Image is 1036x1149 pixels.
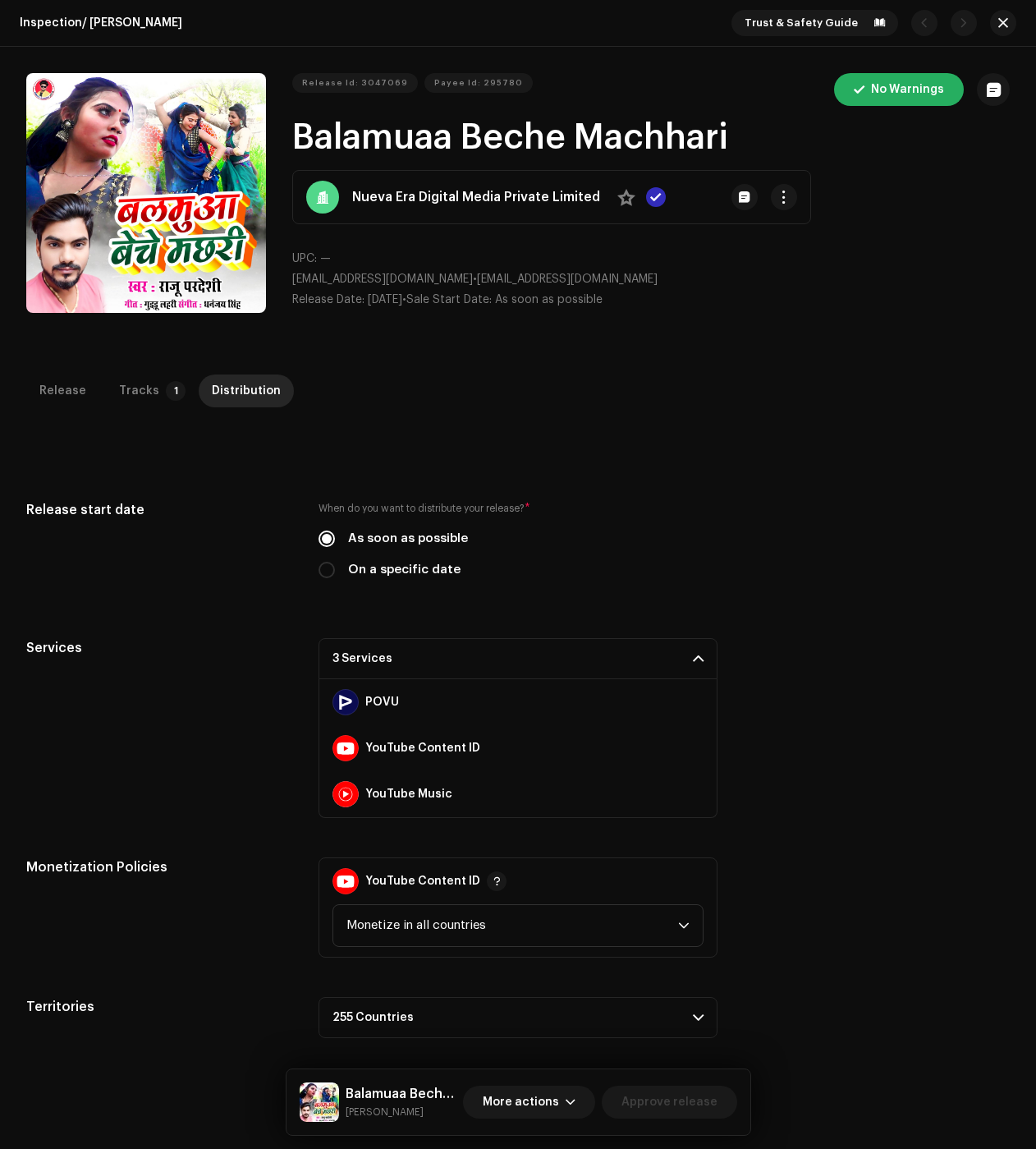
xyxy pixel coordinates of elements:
div: Distribution [212,375,281,407]
img: 2f9810f0-ea0e-4bc2-9152-d7599196732f [300,1082,339,1122]
h5: Release start date [26,500,292,520]
span: — [320,253,331,264]
span: [DATE] [368,294,402,306]
h5: Monetization Policies [26,857,292,877]
button: Payee Id: 295780 [424,73,533,93]
button: Release Id: 3047069 [292,73,418,93]
strong: YouTube Content ID [365,742,480,755]
strong: POVU [365,696,399,709]
small: Balamuaa Beche Machhari [346,1104,456,1120]
strong: Nueva Era Digital Media Private Limited [352,187,600,207]
span: Release Id: 3047069 [302,67,408,99]
p-accordion-header: 255 Countries [319,997,717,1038]
label: As soon as possible [348,530,468,548]
span: Approve release [621,1086,717,1119]
button: Approve release [602,1086,737,1119]
span: More actions [483,1086,559,1119]
span: As soon as possible [495,294,603,306]
h5: Services [26,638,292,658]
div: dropdown trigger [678,905,690,946]
strong: YouTube Content ID [365,875,480,888]
span: Payee Id: 295780 [434,67,523,99]
h5: Territories [26,997,292,1017]
span: • [292,294,406,306]
span: Sale Start Date: [406,294,492,306]
p: • [292,271,1011,288]
span: [EMAIL_ADDRESS][DOMAIN_NAME] [292,273,473,285]
p-accordion-header: 3 Services [319,638,717,679]
p-accordion-content: 3 Services [319,679,717,818]
span: UPC: [292,253,317,264]
small: When do you want to distribute your release? [319,500,525,517]
span: [EMAIL_ADDRESS][DOMAIN_NAME] [477,273,658,285]
label: On a specific date [348,561,461,579]
span: Release Date: [292,294,364,306]
strong: YouTube Music [365,788,452,801]
h5: Balamuaa Beche Machhari [346,1084,456,1104]
button: More actions [463,1086,595,1119]
span: Monetize in all countries [346,905,678,946]
h1: Balamuaa Beche Machhari [292,119,1011,157]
